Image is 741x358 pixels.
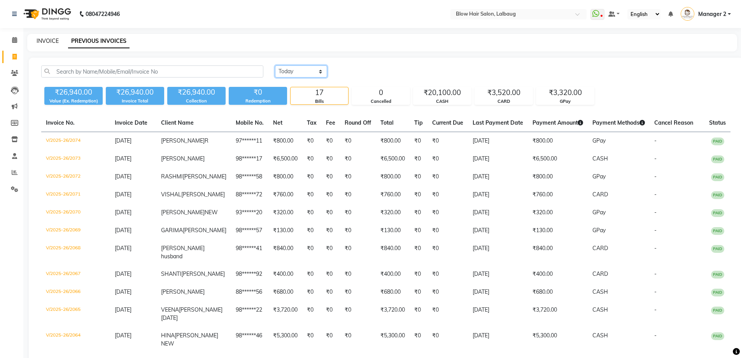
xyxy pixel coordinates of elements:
[41,186,110,204] td: V/2025-26/2071
[427,168,468,186] td: ₹0
[167,98,226,104] div: Collection
[340,265,376,283] td: ₹0
[321,301,340,327] td: ₹0
[376,265,410,283] td: ₹400.00
[468,204,528,222] td: [DATE]
[592,155,608,162] span: CASH
[340,168,376,186] td: ₹0
[161,288,205,295] span: [PERSON_NAME]
[302,283,321,301] td: ₹0
[291,87,348,98] div: 17
[654,227,657,234] span: -
[167,87,226,98] div: ₹26,940.00
[41,327,110,353] td: V/2025-26/2064
[376,168,410,186] td: ₹800.00
[302,222,321,240] td: ₹0
[161,173,183,180] span: RASHMI
[115,173,131,180] span: [DATE]
[528,132,588,150] td: ₹800.00
[475,98,533,105] div: CARD
[410,186,427,204] td: ₹0
[161,332,218,347] span: [PERSON_NAME] NEW
[161,155,205,162] span: [PERSON_NAME]
[414,119,423,126] span: Tip
[528,327,588,353] td: ₹5,300.00
[340,327,376,353] td: ₹0
[302,265,321,283] td: ₹0
[654,119,693,126] span: Cancel Reason
[528,283,588,301] td: ₹680.00
[321,150,340,168] td: ₹0
[115,288,131,295] span: [DATE]
[427,186,468,204] td: ₹0
[268,265,302,283] td: ₹400.00
[654,191,657,198] span: -
[468,168,528,186] td: [DATE]
[302,240,321,265] td: ₹0
[229,87,287,98] div: ₹0
[654,306,657,313] span: -
[592,137,606,144] span: GPay
[115,209,131,216] span: [DATE]
[376,283,410,301] td: ₹680.00
[321,327,340,353] td: ₹0
[321,240,340,265] td: ₹0
[654,245,657,252] span: -
[410,265,427,283] td: ₹0
[161,306,179,313] span: VEENA
[115,191,131,198] span: [DATE]
[592,332,608,339] span: CASH
[302,132,321,150] td: ₹0
[161,137,205,144] span: [PERSON_NAME]
[115,270,131,277] span: [DATE]
[68,34,130,48] a: PREVIOUS INVOICES
[711,307,724,314] span: PAID
[268,301,302,327] td: ₹3,720.00
[410,150,427,168] td: ₹0
[340,222,376,240] td: ₹0
[592,306,608,313] span: CASH
[711,271,724,279] span: PAID
[528,265,588,283] td: ₹400.00
[427,301,468,327] td: ₹0
[376,222,410,240] td: ₹130.00
[41,265,110,283] td: V/2025-26/2067
[654,332,657,339] span: -
[654,137,657,144] span: -
[427,327,468,353] td: ₹0
[345,119,371,126] span: Round Off
[321,204,340,222] td: ₹0
[654,173,657,180] span: -
[376,204,410,222] td: ₹320.00
[115,137,131,144] span: [DATE]
[229,98,287,104] div: Redemption
[340,186,376,204] td: ₹0
[41,65,263,78] input: Search by Name/Mobile/Email/Invoice No
[376,327,410,353] td: ₹5,300.00
[321,186,340,204] td: ₹0
[183,227,226,234] span: [PERSON_NAME]
[528,222,588,240] td: ₹130.00
[654,270,657,277] span: -
[268,186,302,204] td: ₹760.00
[711,155,724,163] span: PAID
[268,222,302,240] td: ₹130.00
[236,119,264,126] span: Mobile No.
[340,301,376,327] td: ₹0
[161,119,194,126] span: Client Name
[106,98,164,104] div: Invoice Total
[181,191,225,198] span: [PERSON_NAME]
[161,209,205,216] span: [PERSON_NAME]
[711,173,724,181] span: PAID
[302,168,321,186] td: ₹0
[340,204,376,222] td: ₹0
[205,209,218,216] span: NEW
[410,222,427,240] td: ₹0
[427,150,468,168] td: ₹0
[321,283,340,301] td: ₹0
[468,222,528,240] td: [DATE]
[592,119,645,126] span: Payment Methods
[340,283,376,301] td: ₹0
[41,204,110,222] td: V/2025-26/2070
[711,245,724,253] span: PAID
